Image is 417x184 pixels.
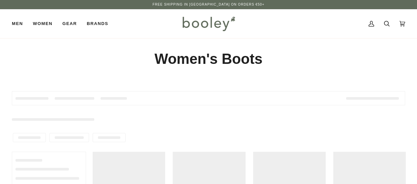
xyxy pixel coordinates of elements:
h1: Women's Boots [12,50,405,68]
a: Brands [82,9,113,38]
span: Women [33,20,52,27]
span: Gear [62,20,77,27]
a: Men [12,9,28,38]
a: Gear [57,9,82,38]
span: Men [12,20,23,27]
span: Brands [87,20,108,27]
a: Women [28,9,57,38]
img: Booley [180,14,237,33]
p: Free Shipping in [GEOGRAPHIC_DATA] on Orders €50+ [153,2,264,7]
